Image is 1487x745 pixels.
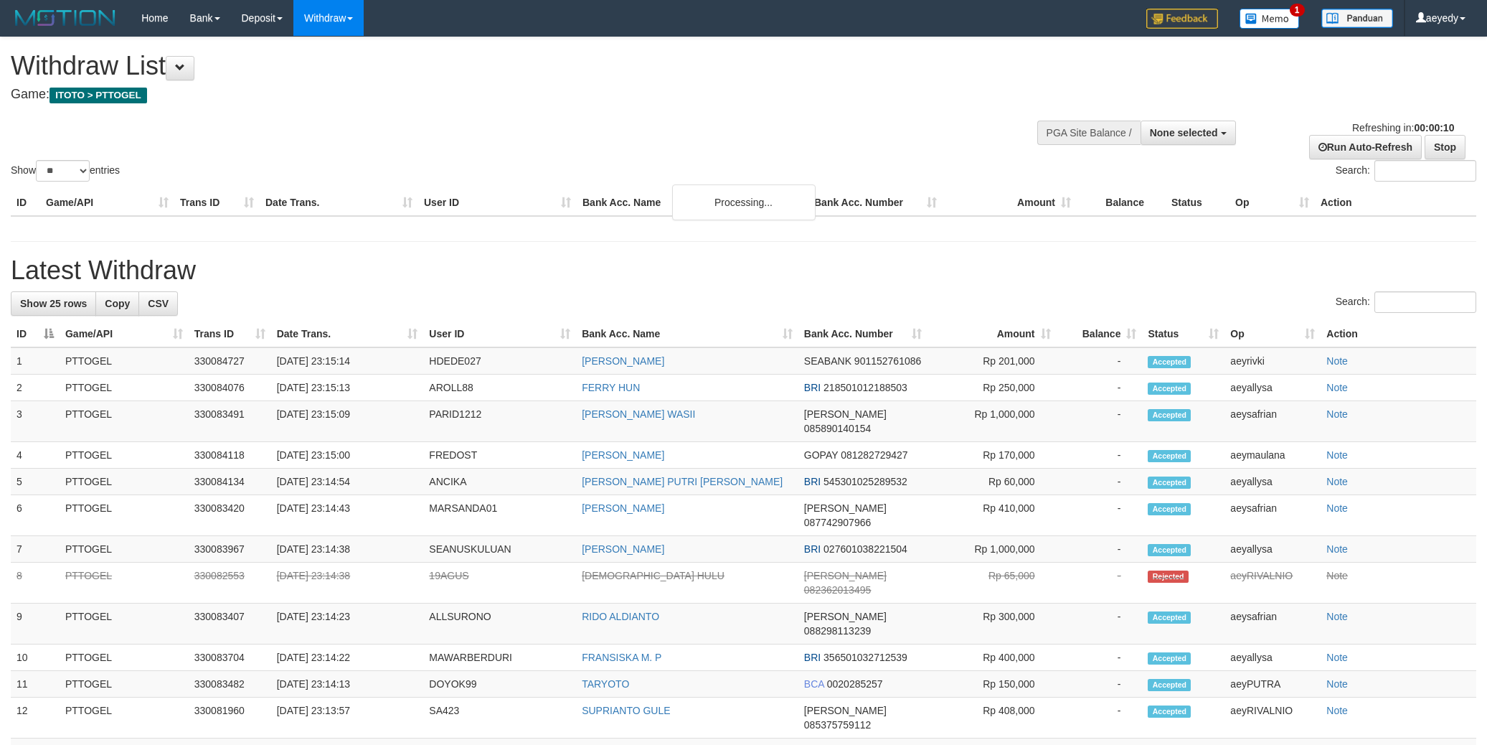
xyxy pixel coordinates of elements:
a: TARYOTO [582,678,629,690]
a: [PERSON_NAME] WASII [582,408,695,420]
td: 330083704 [189,645,271,671]
td: 330083407 [189,604,271,645]
td: 3 [11,401,60,442]
td: aeysafrian [1224,401,1321,442]
span: Copy 218501012188503 to clipboard [823,382,907,393]
th: Status: activate to sort column ascending [1142,321,1224,347]
h1: Latest Withdraw [11,256,1476,285]
td: PTTOGEL [60,347,189,375]
h4: Game: [11,88,977,102]
th: Bank Acc. Name: activate to sort column ascending [576,321,798,347]
td: MAWARBERDURI [423,645,576,671]
td: 330084727 [189,347,271,375]
td: [DATE] 23:13:57 [271,698,424,739]
td: PTTOGEL [60,604,189,645]
a: Note [1326,678,1348,690]
span: [PERSON_NAME] [804,408,887,420]
td: PTTOGEL [60,671,189,698]
td: - [1057,604,1143,645]
a: Copy [95,291,139,316]
td: aeyRIVALNIO [1224,698,1321,739]
strong: 00:00:10 [1414,122,1454,133]
td: - [1057,698,1143,739]
td: Rp 400,000 [927,645,1057,671]
a: Note [1326,611,1348,622]
input: Search: [1374,160,1476,182]
td: [DATE] 23:15:13 [271,375,424,401]
th: Game/API: activate to sort column ascending [60,321,189,347]
a: Note [1326,652,1348,663]
td: 12 [11,698,60,739]
td: - [1057,536,1143,563]
td: ANCIKA [423,469,576,495]
th: User ID [418,189,577,216]
div: PGA Site Balance / [1037,121,1141,145]
td: 330083491 [189,401,271,442]
span: Accepted [1148,356,1191,368]
td: 10 [11,645,60,671]
span: BRI [804,652,821,663]
td: PARID1212 [423,401,576,442]
td: aeymaulana [1224,442,1321,469]
td: 330081960 [189,698,271,739]
a: Note [1326,449,1348,461]
span: None selected [1150,127,1218,139]
a: CSV [138,291,178,316]
th: Trans ID [174,189,260,216]
span: GOPAY [804,449,838,461]
span: Accepted [1148,706,1191,718]
span: Rejected [1148,571,1188,583]
span: Accepted [1148,383,1191,395]
span: Copy 901152761086 to clipboard [854,355,921,367]
td: PTTOGEL [60,375,189,401]
a: [PERSON_NAME] [582,502,664,514]
span: BCA [804,678,824,690]
td: PTTOGEL [60,469,189,495]
a: Show 25 rows [11,291,96,316]
a: Note [1326,355,1348,367]
td: PTTOGEL [60,563,189,604]
td: [DATE] 23:14:38 [271,563,424,604]
span: Accepted [1148,477,1191,489]
span: Copy 0020285257 to clipboard [827,678,883,690]
a: Note [1326,570,1348,581]
th: Amount [943,189,1077,216]
th: Bank Acc. Number [808,189,943,216]
span: Copy 088298113239 to clipboard [804,625,871,637]
td: Rp 60,000 [927,469,1057,495]
a: FERRY HUN [582,382,640,393]
label: Search: [1336,291,1476,313]
a: Note [1326,476,1348,487]
td: SA423 [423,698,576,739]
th: Bank Acc. Number: activate to sort column ascending [798,321,927,347]
span: Copy [105,298,130,309]
input: Search: [1374,291,1476,313]
td: Rp 300,000 [927,604,1057,645]
th: Action [1315,189,1476,216]
img: panduan.png [1321,9,1393,28]
a: Run Auto-Refresh [1309,135,1422,159]
span: [PERSON_NAME] [804,570,887,581]
td: 4 [11,442,60,469]
a: SUPRIANTO GULE [582,705,670,716]
div: Processing... [672,184,816,220]
label: Search: [1336,160,1476,182]
a: FRANSISKA M. P [582,652,661,663]
td: aeysafrian [1224,495,1321,536]
span: [PERSON_NAME] [804,502,887,514]
a: Note [1326,543,1348,555]
span: Accepted [1148,409,1191,421]
th: Balance: activate to sort column ascending [1057,321,1143,347]
td: 330084076 [189,375,271,401]
label: Show entries [11,160,120,182]
td: aeysafrian [1224,604,1321,645]
span: Accepted [1148,652,1191,665]
span: Accepted [1148,679,1191,691]
a: Note [1326,408,1348,420]
span: Refreshing in: [1352,122,1454,133]
span: BRI [804,476,821,487]
td: aeyallysa [1224,645,1321,671]
td: PTTOGEL [60,495,189,536]
td: - [1057,495,1143,536]
td: FREDOST [423,442,576,469]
